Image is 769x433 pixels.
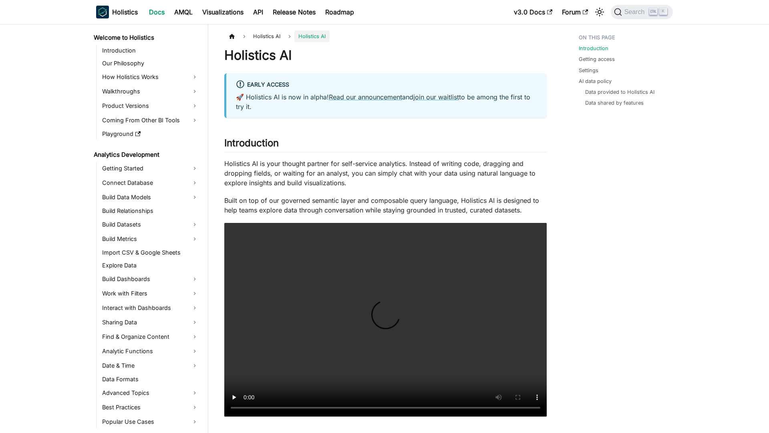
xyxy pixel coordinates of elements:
[100,345,201,358] a: Analytic Functions
[100,301,201,314] a: Interact with Dashboards
[557,6,593,18] a: Forum
[91,32,201,43] a: Welcome to Holistics
[294,30,330,42] span: Holistics AI
[622,8,650,16] span: Search
[236,80,537,90] div: Early Access
[100,176,201,189] a: Connect Database
[585,99,644,107] a: Data shared by features
[100,45,201,56] a: Introduction
[144,6,169,18] a: Docs
[224,196,547,215] p: Built on top of our governed semantic layer and composable query language, Holistics AI is design...
[100,85,201,98] a: Walkthroughs
[579,45,608,52] a: Introduction
[579,55,615,63] a: Getting access
[579,77,612,85] a: AI data policy
[100,260,201,271] a: Explore Data
[100,415,201,428] a: Popular Use Cases
[100,218,201,231] a: Build Datasets
[96,6,109,18] img: Holistics
[197,6,248,18] a: Visualizations
[320,6,359,18] a: Roadmap
[100,287,201,300] a: Work with Filters
[100,273,201,285] a: Build Dashboards
[593,6,606,18] button: Switch between dark and light mode (currently light mode)
[96,6,138,18] a: HolisticsHolistics
[329,93,402,101] a: Read our announcement
[112,7,138,17] b: Holistics
[659,8,667,15] kbd: K
[509,6,557,18] a: v3.0 Docs
[585,88,654,96] a: Data provided to Holistics AI
[100,359,201,372] a: Date & Time
[100,330,201,343] a: Find & Organize Content
[100,162,201,175] a: Getting Started
[100,374,201,385] a: Data Formats
[268,6,320,18] a: Release Notes
[248,6,268,18] a: API
[224,30,240,42] a: Home page
[100,233,201,245] a: Build Metrics
[413,93,459,101] a: join our waitlist
[224,30,547,42] nav: Breadcrumbs
[611,5,673,19] button: Search (Ctrl+K)
[100,99,201,112] a: Product Versions
[88,24,208,433] nav: Docs sidebar
[100,71,201,83] a: How Holistics Works
[100,386,201,399] a: Advanced Topics
[100,191,201,204] a: Build Data Models
[579,67,598,74] a: Settings
[100,401,201,414] a: Best Practices
[224,159,547,188] p: Holistics AI is your thought partner for self-service analytics. Instead of writing code, draggin...
[224,137,547,152] h2: Introduction
[91,149,201,160] a: Analytics Development
[100,58,201,69] a: Our Philosophy
[100,205,201,216] a: Build Relationships
[100,316,201,329] a: Sharing Data
[100,128,201,140] a: Playground
[100,114,201,127] a: Coming From Other BI Tools
[236,92,537,111] p: 🚀 Holistics AI is now in alpha! and to be among the first to try it.
[224,47,547,63] h1: Holistics AI
[169,6,197,18] a: AMQL
[249,30,284,42] span: Holistics AI
[100,247,201,258] a: Import CSV & Google Sheets
[224,223,547,417] video: Your browser does not support embedding video, but you can .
